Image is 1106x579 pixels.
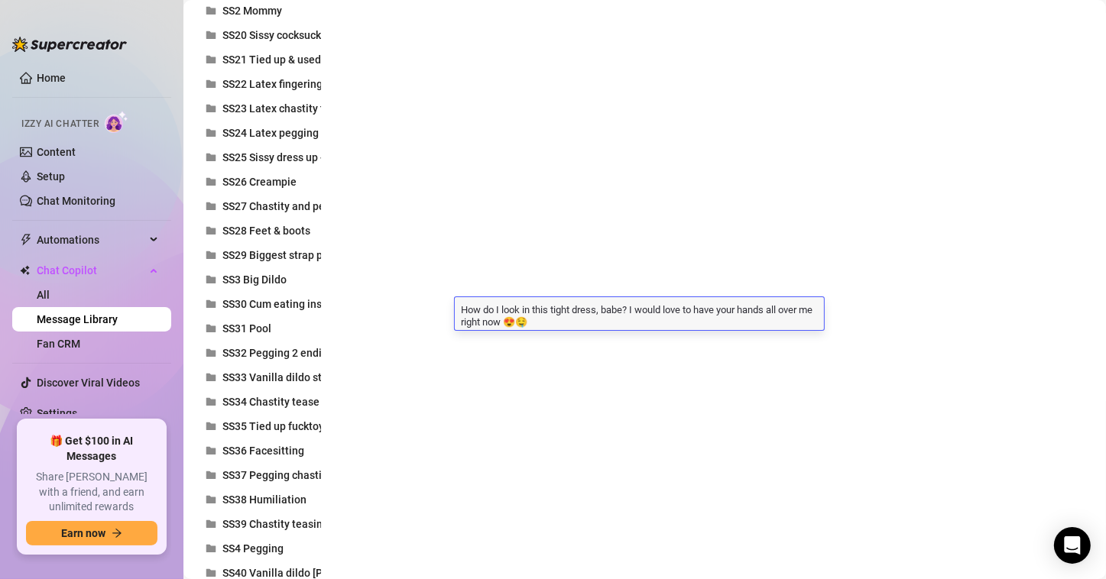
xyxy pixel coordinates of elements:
span: Share [PERSON_NAME] with a friend, and earn unlimited rewards [26,470,157,515]
img: AI Chatter [105,111,128,133]
span: 🎁 Get $100 in AI Messages [26,434,157,464]
span: folder [206,299,216,309]
button: SS32 Pegging 2 endings [199,341,321,365]
span: folder [206,421,216,432]
a: Home [37,72,66,84]
span: SS36 Facesitting [222,445,304,457]
span: folder [206,519,216,529]
span: SS38 Humiliation [222,493,307,506]
a: Setup [37,170,65,183]
button: SS3 Big Dildo [199,267,321,292]
span: SS35 Tied up fucktoy creampie [222,420,372,432]
button: SS21 Tied up & used latex [199,47,321,72]
span: SS40 Vanilla dildo [PERSON_NAME] [222,567,394,579]
span: SS26 Creampie [222,176,297,188]
span: folder [206,396,216,407]
a: Content [37,146,76,158]
span: SS33 Vanilla dildo stockings [PERSON_NAME] [222,371,443,383]
a: Discover Viral Videos [37,377,140,389]
span: folder [206,348,216,358]
span: folder [206,79,216,89]
button: SS24 Latex pegging [199,121,321,145]
span: folder [206,470,216,480]
span: folder [206,494,216,505]
button: Earn nowarrow-right [26,521,157,545]
span: SS27 Chastity and pegging [222,200,352,212]
button: SS29 Biggest strap pegging [199,243,321,267]
img: Chat Copilot [20,265,30,276]
button: SS22 Latex fingering [199,72,321,96]
span: SS32 Pegging 2 endings [222,347,339,359]
span: SS31 Pool [222,322,271,335]
div: Open Intercom Messenger [1054,527,1091,564]
span: SS20 Sissy cocksucking [222,29,336,41]
a: Message Library [37,313,118,325]
a: Chat Monitoring [37,195,115,207]
span: folder [206,543,216,554]
span: folder [206,152,216,163]
span: Chat Copilot [37,258,145,283]
span: folder [206,5,216,16]
button: SS26 Creampie [199,170,321,194]
span: folder [206,372,216,383]
span: SS28 Feet & boots [222,225,310,237]
span: folder [206,128,216,138]
span: Automations [37,228,145,252]
a: Fan CRM [37,338,80,350]
span: SS23 Latex chastity tease [222,102,348,115]
a: All [37,289,50,301]
span: folder [206,445,216,456]
span: Izzy AI Chatter [21,117,99,131]
span: folder [206,103,216,114]
span: SS22 Latex fingering [222,78,323,90]
button: SS39 Chastity teasing [199,512,321,536]
span: folder [206,201,216,212]
button: SS34 Chastity tease & denial in stockings [199,390,321,414]
img: logo-BBDzfeDw.svg [12,37,127,52]
span: SS39 Chastity teasing [222,518,329,530]
span: SS21 Tied up & used latex [222,53,348,66]
button: SS25 Sissy dress up + masturbation [199,145,321,170]
span: SS24 Latex pegging [222,127,319,139]
span: folder [206,274,216,285]
button: SS30 Cum eating instructions [199,292,321,316]
span: SS29 Biggest strap pegging [222,249,356,261]
span: SS30 Cum eating instructions [222,298,365,310]
span: folder [206,54,216,65]
span: folder [206,225,216,236]
button: SS4 Pegging [199,536,321,561]
button: SS38 Humiliation [199,487,321,512]
textarea: How do I look in this tight dress, babe? I would love to have your hands all over me right now 😍🤤 [455,302,824,328]
button: SS35 Tied up fucktoy creampie [199,414,321,438]
span: SS34 Chastity tease & denial in stockings [222,396,422,408]
span: folder [206,176,216,187]
span: SS3 Big Dildo [222,273,287,286]
button: SS36 Facesitting [199,438,321,463]
span: folder [206,30,216,40]
a: Settings [37,407,77,419]
span: arrow-right [112,528,122,539]
span: Earn now [61,527,105,539]
button: SS23 Latex chastity tease [199,96,321,121]
span: SS25 Sissy dress up + masturbation [222,151,394,163]
span: SS2 Mommy [222,5,282,17]
span: folder [206,568,216,578]
span: thunderbolt [20,234,32,246]
button: SS20 Sissy cocksucking [199,23,321,47]
button: SS27 Chastity and pegging [199,194,321,218]
span: SS37 Pegging chastity [222,469,331,481]
button: SS33 Vanilla dildo stockings [PERSON_NAME] [199,365,321,390]
button: SS28 Feet & boots [199,218,321,243]
span: folder [206,323,216,334]
span: folder [206,250,216,260]
span: SS4 Pegging [222,542,284,555]
button: SS31 Pool [199,316,321,341]
button: SS37 Pegging chastity [199,463,321,487]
